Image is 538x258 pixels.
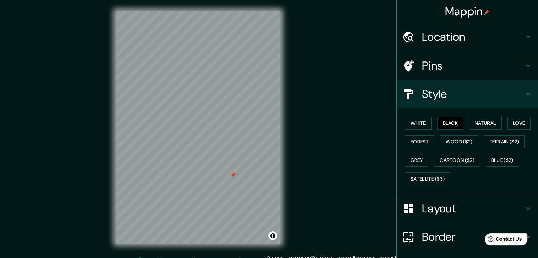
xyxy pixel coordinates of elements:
[422,201,524,216] h4: Layout
[486,154,519,167] button: Blue ($2)
[445,4,490,18] h4: Mappin
[440,135,478,148] button: Wood ($2)
[422,87,524,101] h4: Style
[405,154,428,167] button: Grey
[397,52,538,80] div: Pins
[422,59,524,73] h4: Pins
[507,117,531,130] button: Love
[484,135,525,148] button: Terrain ($2)
[484,10,490,15] img: pin-icon.png
[397,23,538,51] div: Location
[469,117,502,130] button: Natural
[397,80,538,108] div: Style
[475,230,530,250] iframe: Help widget launcher
[437,117,464,130] button: Black
[405,117,432,130] button: White
[405,172,450,186] button: Satellite ($3)
[434,154,480,167] button: Cartoon ($2)
[397,223,538,251] div: Border
[116,11,280,244] canvas: Map
[268,231,277,240] button: Toggle attribution
[397,194,538,223] div: Layout
[422,30,524,44] h4: Location
[405,135,434,148] button: Forest
[422,230,524,244] h4: Border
